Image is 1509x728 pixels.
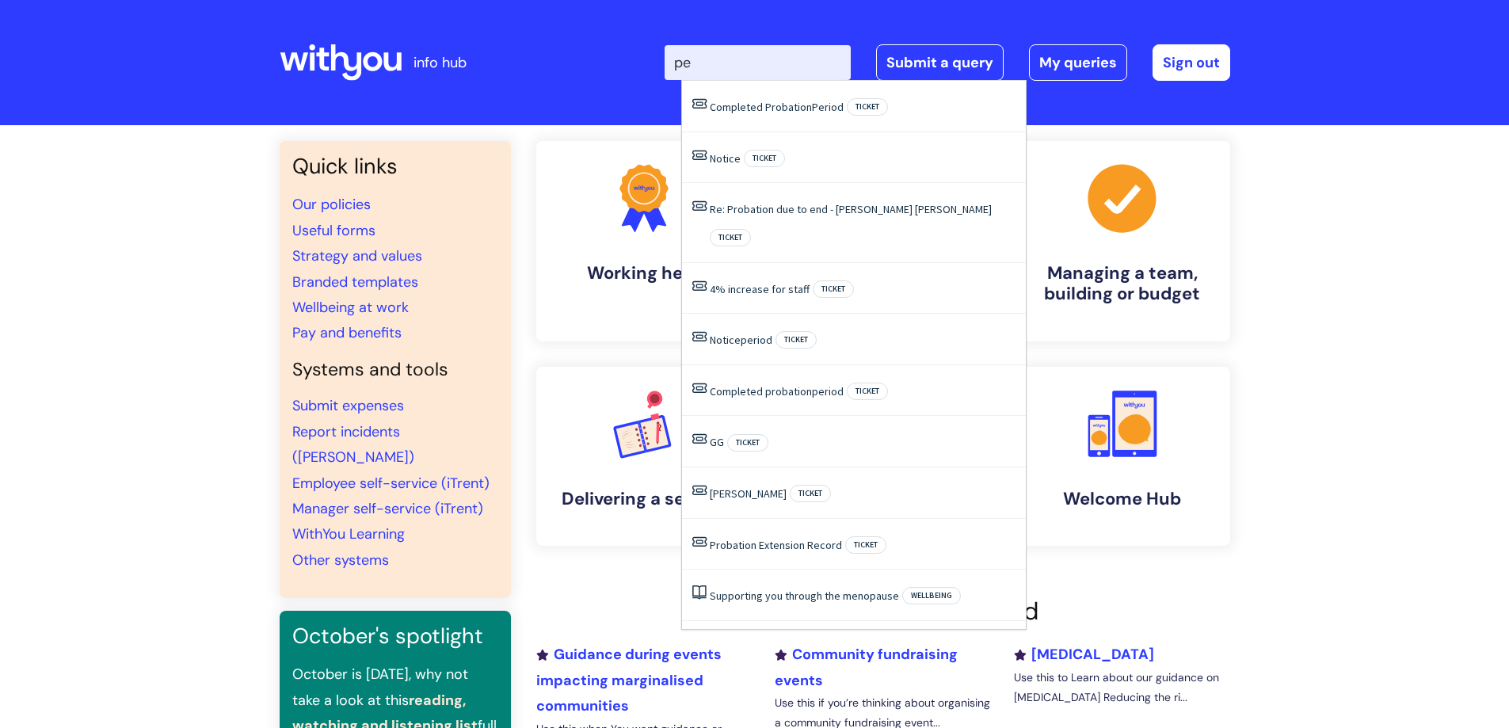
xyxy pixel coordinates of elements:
[536,645,722,715] a: Guidance during events impacting marginalised communities
[744,150,785,167] span: Ticket
[1015,141,1230,341] a: Managing a team, building or budget
[710,486,787,501] a: [PERSON_NAME]
[710,589,899,603] a: Supporting you through the menopause
[775,645,958,689] a: Community fundraising events
[292,422,414,467] a: Report incidents ([PERSON_NAME])
[665,45,851,80] input: Search
[790,485,831,502] span: Ticket
[1015,367,1230,546] a: Welcome Hub
[710,202,992,216] a: Re: Probation due to end - [PERSON_NAME] [PERSON_NAME]
[710,151,741,166] a: Notice
[292,195,371,214] a: Our policies
[536,597,1230,626] h2: Recently added or updated
[710,333,772,347] a: Noticeperiod
[292,323,402,342] a: Pay and benefits
[710,384,844,398] a: Completed probationperiod
[292,499,483,518] a: Manager self-service (iTrent)
[847,383,888,400] span: Ticket
[292,221,375,240] a: Useful forms
[902,587,961,604] span: Wellbeing
[1029,44,1127,81] a: My queries
[292,359,498,381] h4: Systems and tools
[845,536,886,554] span: Ticket
[1014,645,1154,664] a: [MEDICAL_DATA]
[1014,668,1229,707] p: Use this to Learn about our guidance on [MEDICAL_DATA] Reducing the ri...
[549,263,739,284] h4: Working here
[813,280,854,298] span: Ticket
[292,396,404,415] a: Submit expenses
[536,367,752,546] a: Delivering a service
[1153,44,1230,81] a: Sign out
[549,489,739,509] h4: Delivering a service
[292,551,389,570] a: Other systems
[710,538,842,552] a: Probation Extension Record
[847,98,888,116] span: Ticket
[876,44,1004,81] a: Submit a query
[292,273,418,292] a: Branded templates
[710,100,844,114] a: Completed ProbationPeriod
[775,331,817,349] span: Ticket
[536,141,752,341] a: Working here
[1027,489,1217,509] h4: Welcome Hub
[665,44,1230,81] div: | -
[812,100,844,114] span: Period
[710,229,751,246] span: Ticket
[710,282,810,296] a: 4% increase for staff
[292,154,498,179] h3: Quick links
[292,623,498,649] h3: October's spotlight
[292,298,409,317] a: Wellbeing at work
[812,384,844,398] span: period
[292,524,405,543] a: WithYou Learning
[413,50,467,75] p: info hub
[741,333,772,347] span: period
[710,435,724,449] a: GG
[292,246,422,265] a: Strategy and values
[727,434,768,452] span: Ticket
[292,474,490,493] a: Employee self-service (iTrent)
[1027,263,1217,305] h4: Managing a team, building or budget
